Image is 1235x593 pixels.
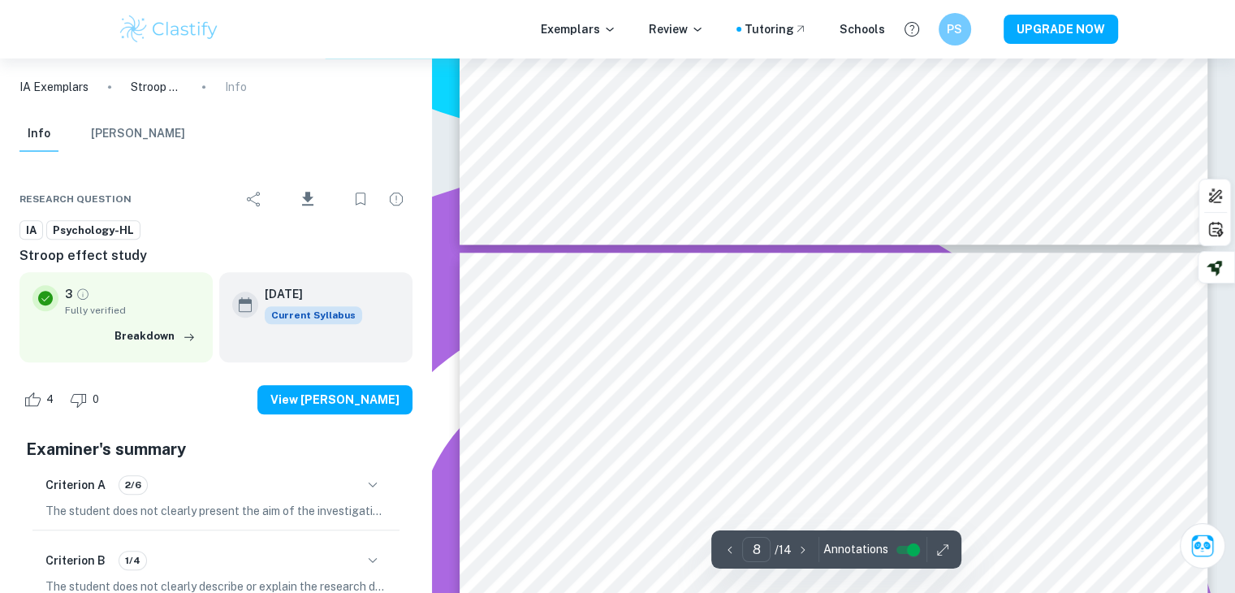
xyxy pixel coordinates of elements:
button: UPGRADE NOW [1004,15,1118,44]
a: IA Exemplars [19,78,89,96]
button: Ask Clai [1180,523,1225,569]
p: Info [225,78,247,96]
h6: Criterion A [45,476,106,494]
span: Psychology-HL [47,223,140,239]
div: Report issue [380,183,412,215]
img: Clastify logo [118,13,221,45]
h6: Criterion B [45,552,106,569]
div: Dislike [66,387,108,413]
a: IA [19,220,43,240]
a: Psychology-HL [46,220,140,240]
span: IA [20,223,42,239]
span: 0 [84,392,108,408]
p: Exemplars [541,20,616,38]
p: The student does not clearly present the aim of the investigation, which creates confusion regard... [45,502,386,520]
div: Like [19,387,63,413]
p: / 14 [774,541,791,559]
span: 2/6 [119,478,147,492]
p: Review [649,20,704,38]
div: This exemplar is based on the current syllabus. Feel free to refer to it for inspiration/ideas wh... [265,306,362,324]
button: View [PERSON_NAME] [257,385,412,414]
button: Breakdown [110,324,200,348]
h6: Stroop effect study [19,246,412,266]
span: 1/4 [119,553,146,568]
h6: PS [945,20,964,38]
button: [PERSON_NAME] [91,116,185,152]
a: Tutoring [745,20,807,38]
a: Grade fully verified [76,287,90,301]
div: Download [274,178,341,220]
button: Info [19,116,58,152]
button: PS [939,13,971,45]
div: Share [238,183,270,215]
p: 3 [65,285,72,303]
span: Current Syllabus [265,306,362,324]
div: Bookmark [344,183,377,215]
button: Help and Feedback [898,15,926,43]
h5: Examiner's summary [26,437,406,461]
span: Annotations [823,541,887,558]
span: Research question [19,192,132,206]
span: Fully verified [65,303,200,318]
h6: [DATE] [265,285,349,303]
span: 4 [37,392,63,408]
a: Schools [840,20,885,38]
p: Stroop effect study [131,78,183,96]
